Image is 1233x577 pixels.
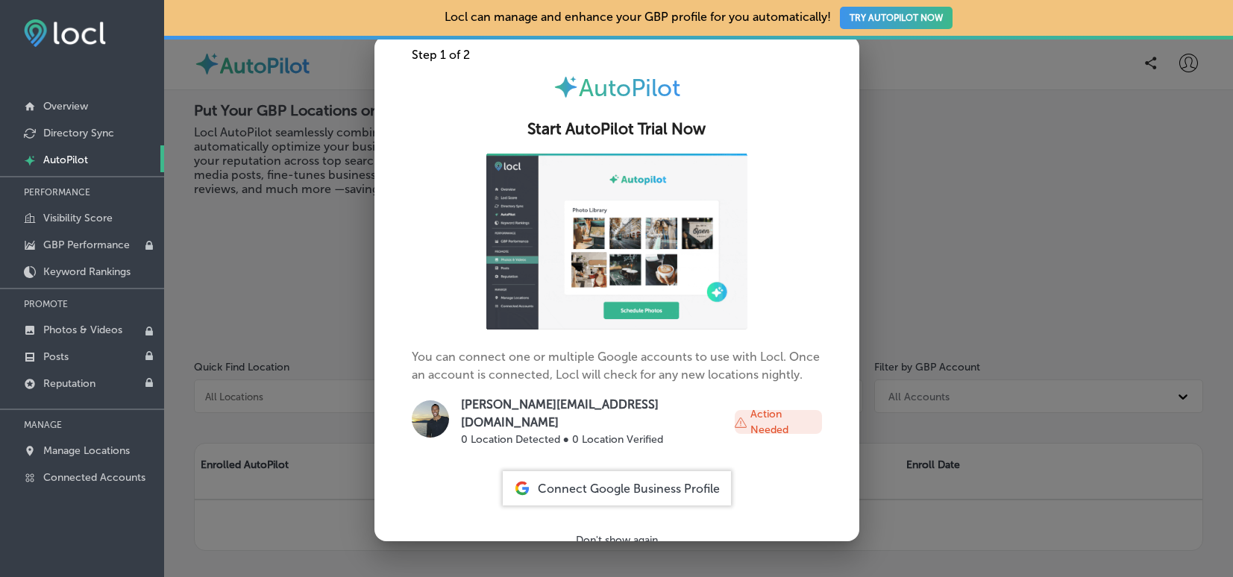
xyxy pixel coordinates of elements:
[24,19,106,47] img: fda3e92497d09a02dc62c9cd864e3231.png
[486,154,747,330] img: ap-gif
[461,432,676,447] p: 0 Location Detected ● 0 Location Verified
[576,534,658,546] p: Don't show again
[43,324,122,336] p: Photos & Videos
[392,120,841,139] h2: Start AutoPilot Trial Now
[43,377,95,390] p: Reputation
[43,239,130,251] p: GBP Performance
[461,396,676,432] p: [PERSON_NAME][EMAIL_ADDRESS][DOMAIN_NAME]
[43,154,88,166] p: AutoPilot
[750,406,822,438] p: Action Needed
[579,74,680,102] span: AutoPilot
[43,127,114,139] p: Directory Sync
[43,444,130,457] p: Manage Locations
[553,74,579,100] img: autopilot-icon
[374,48,859,62] div: Step 1 of 2
[43,471,145,484] p: Connected Accounts
[43,100,88,113] p: Overview
[538,482,720,496] span: Connect Google Business Profile
[840,7,953,29] button: TRY AUTOPILOT NOW
[43,265,131,278] p: Keyword Rankings
[412,154,822,448] p: You can connect one or multiple Google accounts to use with Locl. Once an account is connected, L...
[43,350,69,363] p: Posts
[43,212,113,224] p: Visibility Score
